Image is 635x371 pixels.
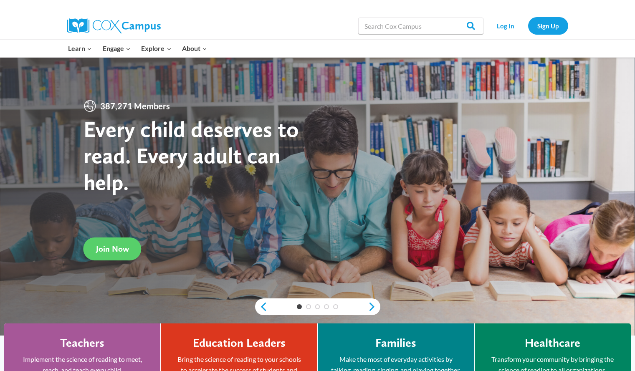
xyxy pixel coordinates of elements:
span: Learn [68,43,92,54]
a: Sign Up [528,17,568,34]
span: Explore [141,43,171,54]
span: 387,271 Members [97,99,173,113]
a: 1 [297,304,302,309]
h4: Healthcare [525,336,580,350]
div: content slider buttons [255,298,380,315]
a: 3 [315,304,320,309]
a: 4 [324,304,329,309]
nav: Secondary Navigation [488,17,568,34]
a: previous [255,302,268,312]
nav: Primary Navigation [63,40,213,57]
input: Search Cox Campus [358,18,483,34]
h4: Families [375,336,416,350]
a: 5 [333,304,338,309]
h4: Education Leaders [193,336,286,350]
h4: Teachers [60,336,104,350]
a: Join Now [83,237,142,260]
span: Join Now [96,244,129,254]
a: 2 [306,304,311,309]
span: About [182,43,207,54]
span: Engage [103,43,131,54]
a: next [368,302,380,312]
strong: Every child deserves to read. Every adult can help. [83,116,299,195]
a: Log In [488,17,524,34]
img: Cox Campus [67,18,161,33]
